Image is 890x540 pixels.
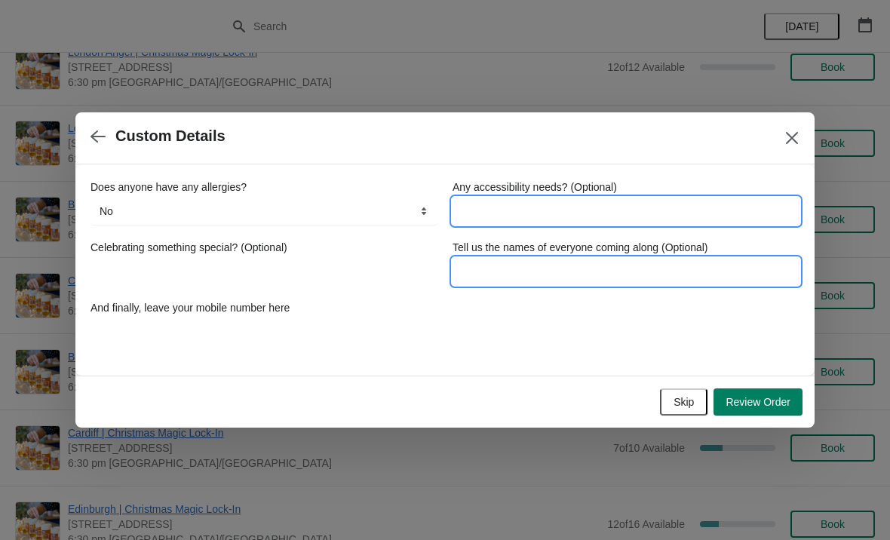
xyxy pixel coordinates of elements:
[453,240,708,255] label: Tell us the names of everyone coming along (Optional)
[674,396,694,408] span: Skip
[115,127,226,145] h2: Custom Details
[778,124,806,152] button: Close
[91,300,290,315] label: And finally, leave your mobile number here
[714,388,803,416] button: Review Order
[91,240,287,255] label: Celebrating something special? (Optional)
[91,179,247,195] label: Does anyone have any allergies?
[660,388,707,416] button: Skip
[453,179,617,195] label: Any accessibility needs? (Optional)
[726,396,790,408] span: Review Order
